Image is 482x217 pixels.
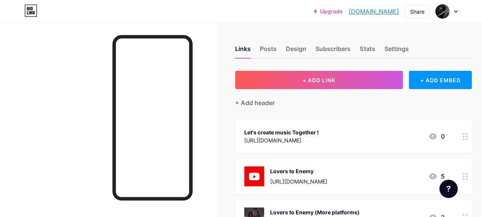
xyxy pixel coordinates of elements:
[349,7,399,16] a: [DOMAIN_NAME]
[315,44,351,58] div: Subscribers
[260,44,277,58] div: Posts
[235,98,275,107] div: + Add header
[244,166,264,186] img: Lovers to Enemy
[303,77,335,83] span: + ADD LINK
[428,172,444,181] div: 5
[384,44,408,58] div: Settings
[244,128,319,136] div: Let's create music Together !
[410,8,424,16] div: Share
[235,71,403,89] button: + ADD LINK
[235,44,251,58] div: Links
[435,4,450,19] img: Andrea Bebe
[270,177,327,185] div: [URL][DOMAIN_NAME]
[244,136,319,144] div: [URL][DOMAIN_NAME]
[286,44,306,58] div: Design
[409,71,472,89] div: + ADD EMBED
[270,167,327,175] div: Lovers to Enemy
[270,208,360,216] div: Lovers to Enemy (More platforms)
[314,8,343,14] a: Upgrade
[428,132,444,141] div: 0
[360,44,375,58] div: Stats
